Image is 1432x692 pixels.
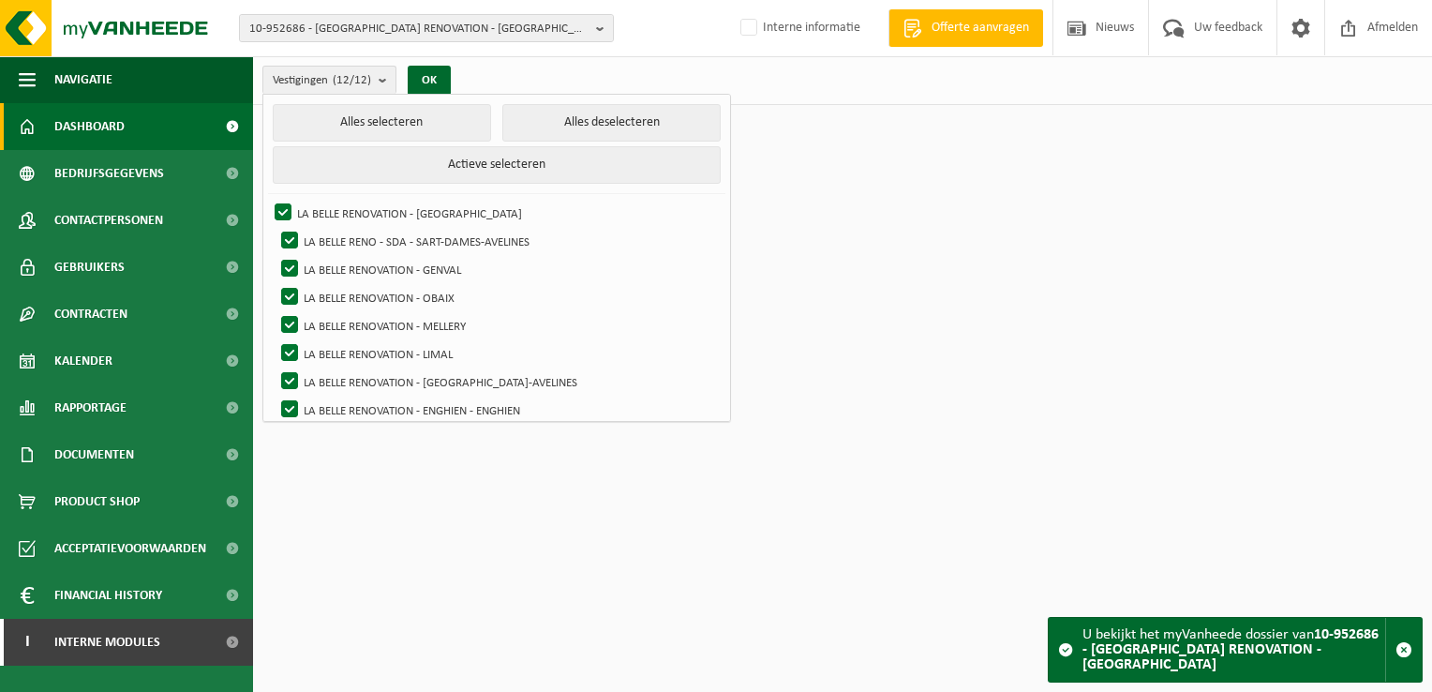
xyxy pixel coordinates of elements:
[54,478,140,525] span: Product Shop
[408,66,451,96] button: OK
[273,104,491,142] button: Alles selecteren
[19,619,36,666] span: I
[54,244,125,291] span: Gebruikers
[277,311,719,339] label: LA BELLE RENOVATION - MELLERY
[239,14,614,42] button: 10-952686 - [GEOGRAPHIC_DATA] RENOVATION - [GEOGRAPHIC_DATA]
[54,103,125,150] span: Dashboard
[502,104,721,142] button: Alles deselecteren
[737,14,860,42] label: Interne informatie
[277,368,719,396] label: LA BELLE RENOVATION - [GEOGRAPHIC_DATA]-AVELINES
[54,291,127,338] span: Contracten
[54,384,127,431] span: Rapportage
[249,15,589,43] span: 10-952686 - [GEOGRAPHIC_DATA] RENOVATION - [GEOGRAPHIC_DATA]
[54,525,206,572] span: Acceptatievoorwaarden
[54,431,134,478] span: Documenten
[54,56,112,103] span: Navigatie
[888,9,1043,47] a: Offerte aanvragen
[1082,627,1379,672] strong: 10-952686 - [GEOGRAPHIC_DATA] RENOVATION - [GEOGRAPHIC_DATA]
[927,19,1034,38] span: Offerte aanvragen
[273,67,371,95] span: Vestigingen
[273,146,721,184] button: Actieve selecteren
[277,255,719,283] label: LA BELLE RENOVATION - GENVAL
[277,227,719,255] label: LA BELLE RENO - SDA - SART-DAMES-AVELINES
[54,338,112,384] span: Kalender
[54,572,162,619] span: Financial History
[54,150,164,197] span: Bedrijfsgegevens
[333,74,371,86] count: (12/12)
[271,199,719,227] label: LA BELLE RENOVATION - [GEOGRAPHIC_DATA]
[54,619,160,666] span: Interne modules
[277,339,719,368] label: LA BELLE RENOVATION - LIMAL
[1082,618,1385,682] div: U bekijkt het myVanheede dossier van
[277,396,719,424] label: LA BELLE RENOVATION - ENGHIEN - ENGHIEN
[54,197,163,244] span: Contactpersonen
[262,66,396,94] button: Vestigingen(12/12)
[277,283,719,311] label: LA BELLE RENOVATION - OBAIX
